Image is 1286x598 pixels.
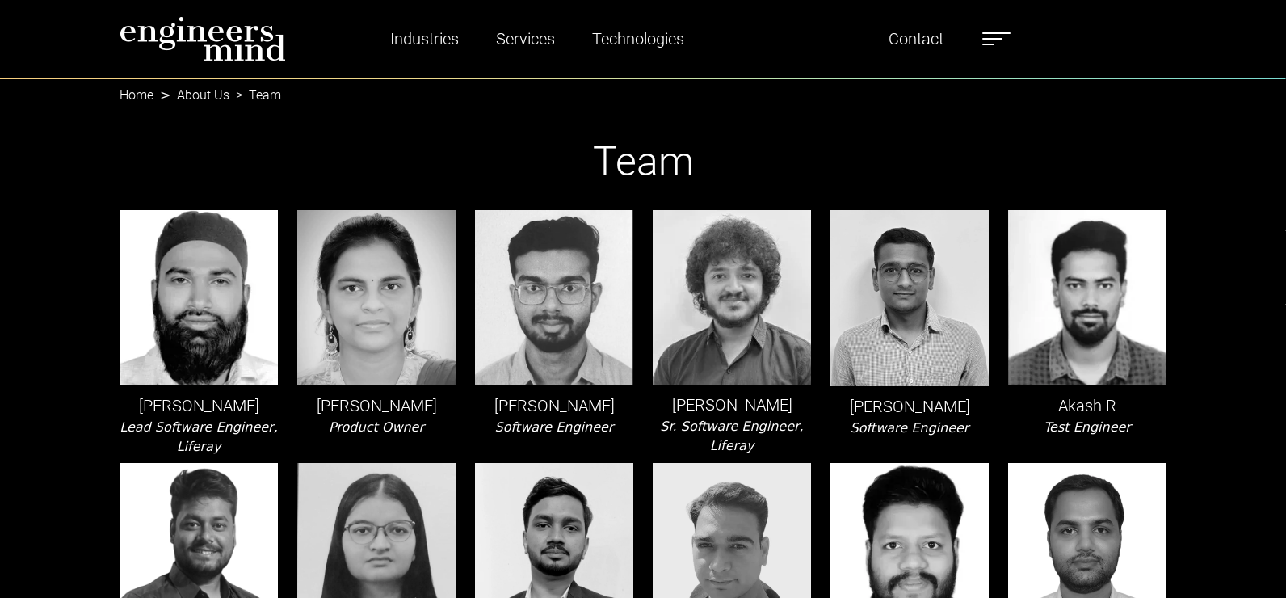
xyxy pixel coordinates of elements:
img: leader-img [297,210,456,385]
i: Software Engineer [851,420,969,436]
img: leader-img [653,210,811,385]
p: [PERSON_NAME] [297,394,456,418]
a: Technologies [586,20,691,57]
p: [PERSON_NAME] [830,394,989,419]
a: Contact [882,20,950,57]
p: [PERSON_NAME] [475,394,633,418]
img: leader-img [120,210,278,385]
li: Team [229,86,281,105]
img: leader-img [830,210,989,386]
a: About Us [177,87,229,103]
nav: breadcrumb [120,78,1166,97]
i: Product Owner [329,419,424,435]
p: [PERSON_NAME] [653,393,811,417]
i: Lead Software Engineer, Liferay [120,419,277,454]
i: Software Engineer [495,419,614,435]
a: Industries [384,20,465,57]
i: Test Engineer [1044,419,1131,435]
a: Home [120,87,153,103]
p: Akash R [1008,394,1166,418]
img: logo [120,16,286,61]
p: [PERSON_NAME] [120,394,278,418]
h1: Team [120,137,1166,186]
img: leader-img [1008,210,1166,385]
i: Sr. Software Engineer, Liferay [660,419,803,453]
img: leader-img [475,210,633,385]
a: Services [490,20,561,57]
